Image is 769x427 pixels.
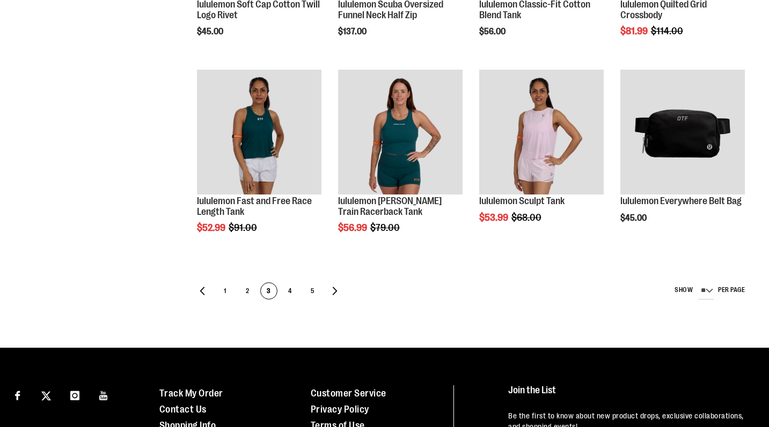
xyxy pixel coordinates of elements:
a: Visit our Youtube page [94,385,113,404]
a: 4 [281,282,298,299]
span: $52.99 [197,222,227,233]
a: Privacy Policy [311,404,369,415]
img: Twitter [41,391,51,401]
span: 5 [304,283,320,300]
div: product [615,64,750,250]
a: Visit our Facebook page [8,385,27,404]
a: lululemon Wunder Train Racerback Tank [338,70,463,196]
span: $53.99 [479,212,510,223]
a: 2 [239,282,256,299]
a: lululemon Fast and Free Race Length Tank [197,196,312,217]
span: 3 [261,283,277,300]
a: Main Image of 1538347 [479,70,604,196]
a: Visit our Instagram page [65,385,84,404]
span: $114.00 [651,26,685,36]
a: Customer Service [311,388,386,399]
a: Main view of 2024 August lululemon Fast and Free Race Length Tank [197,70,321,196]
span: 4 [282,283,298,300]
img: lululemon Everywhere Belt Bag [620,70,745,194]
a: lululemon Everywhere Belt Bag [620,196,742,206]
a: Track My Order [159,388,223,399]
span: $56.00 [479,27,507,36]
img: Main view of 2024 August lululemon Fast and Free Race Length Tank [197,70,321,194]
span: $137.00 [338,27,368,36]
span: 2 [239,283,255,300]
select: Show per page [698,282,714,299]
span: per page [718,286,745,294]
span: $81.99 [620,26,649,36]
a: 5 [304,282,321,299]
img: Main Image of 1538347 [479,70,604,194]
img: lululemon Wunder Train Racerback Tank [338,70,463,194]
div: product [474,64,609,250]
div: product [333,64,468,260]
span: $68.00 [511,212,543,223]
span: $56.99 [338,222,369,233]
span: 1 [217,283,233,300]
a: lululemon Everywhere Belt Bag [620,70,745,196]
h4: Join the List [508,385,749,405]
a: lululemon [PERSON_NAME] Train Racerback Tank [338,196,442,217]
div: product [192,64,327,260]
a: Contact Us [159,404,207,415]
span: $45.00 [197,27,225,36]
span: $79.00 [370,222,401,233]
a: Visit our X page [37,385,56,404]
a: 1 [216,282,233,299]
span: Show [675,286,693,294]
span: $91.00 [229,222,259,233]
a: lululemon Sculpt Tank [479,196,565,206]
span: $45.00 [620,213,648,223]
